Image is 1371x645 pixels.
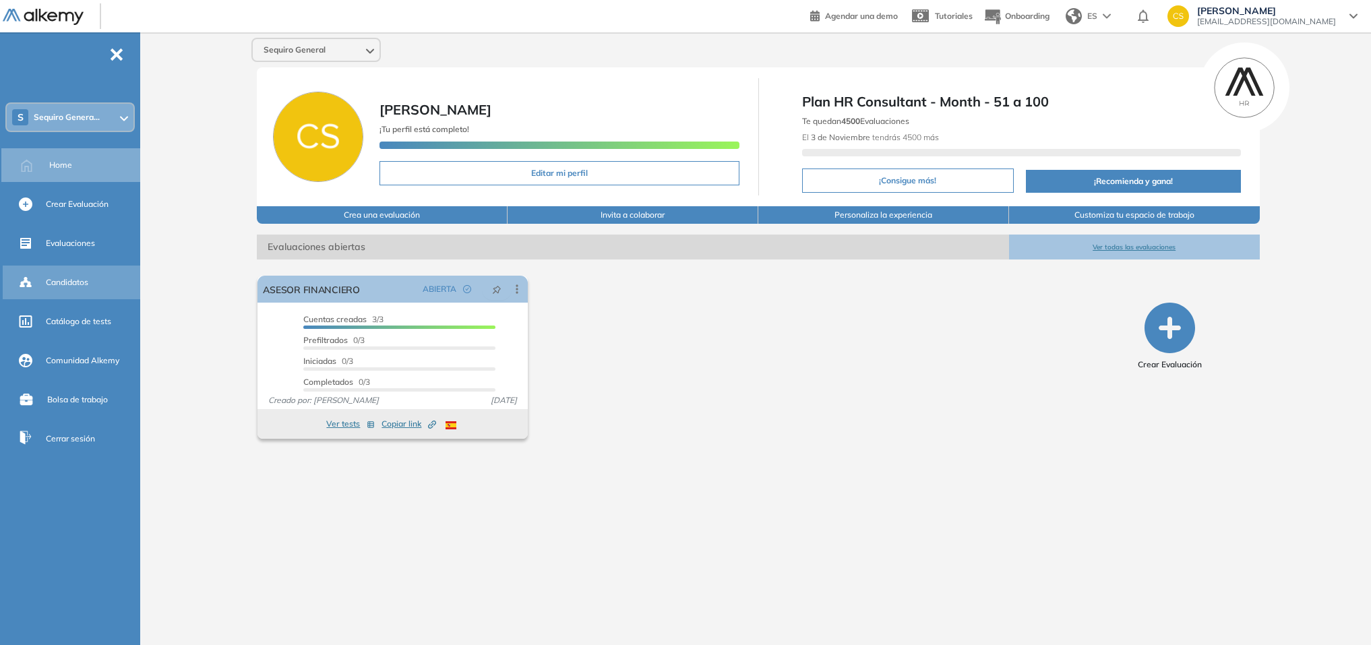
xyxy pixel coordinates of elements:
span: pushpin [492,284,501,295]
span: ABIERTA [423,283,456,295]
button: Crear Evaluación [1138,303,1202,371]
span: Prefiltrados [303,335,348,345]
span: 0/3 [303,356,353,366]
button: pushpin [482,278,512,300]
span: Plan HR Consultant - Month - 51 a 100 [802,92,1241,112]
img: arrow [1103,13,1111,19]
span: S [18,112,24,123]
span: Iniciadas [303,356,336,366]
button: Onboarding [983,2,1049,31]
span: Sequiro General [264,44,326,55]
button: Invita a colaborar [508,206,758,224]
span: check-circle [463,285,471,293]
span: Evaluaciones abiertas [257,235,1008,259]
span: 0/3 [303,335,365,345]
img: Logo [3,9,84,26]
span: 0/3 [303,377,370,387]
a: ASESOR FINANCIERO [263,276,359,303]
img: Foto de perfil [273,92,363,182]
span: [EMAIL_ADDRESS][DOMAIN_NAME] [1197,16,1336,27]
span: Home [49,159,72,171]
button: Ver todas las evaluaciones [1009,235,1260,259]
a: Agendar una demo [810,7,898,23]
span: Candidatos [46,276,88,288]
button: Personaliza la experiencia [758,206,1009,224]
span: Te quedan Evaluaciones [802,116,909,126]
b: 3 de Noviembre [811,132,870,142]
button: Customiza tu espacio de trabajo [1009,206,1260,224]
span: Crear Evaluación [46,198,109,210]
span: Comunidad Alkemy [46,355,119,367]
span: Bolsa de trabajo [47,394,108,406]
span: Catálogo de tests [46,315,111,328]
button: Editar mi perfil [379,161,739,185]
span: [DATE] [485,394,522,406]
span: Cuentas creadas [303,314,367,324]
span: [PERSON_NAME] [379,101,491,118]
span: Sequiro Genera... [34,112,100,123]
span: Copiar link [382,418,436,430]
span: Crear Evaluación [1138,359,1202,371]
span: El tendrás 4500 más [802,132,939,142]
span: Agendar una demo [825,11,898,21]
span: Evaluaciones [46,237,95,249]
img: ESP [446,421,456,429]
b: 4500 [841,116,860,126]
span: 3/3 [303,314,384,324]
span: Onboarding [1005,11,1049,21]
button: ¡Recomienda y gana! [1026,170,1240,193]
button: ¡Consigue más! [802,168,1014,193]
span: Completados [303,377,353,387]
span: Cerrar sesión [46,433,95,445]
span: Tutoriales [935,11,973,21]
button: Ver tests [326,416,375,432]
img: world [1066,8,1082,24]
span: ¡Tu perfil está completo! [379,124,469,134]
button: Crea una evaluación [257,206,508,224]
span: Creado por: [PERSON_NAME] [263,394,384,406]
span: ES [1087,10,1097,22]
button: Copiar link [382,416,436,432]
span: [PERSON_NAME] [1197,5,1336,16]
